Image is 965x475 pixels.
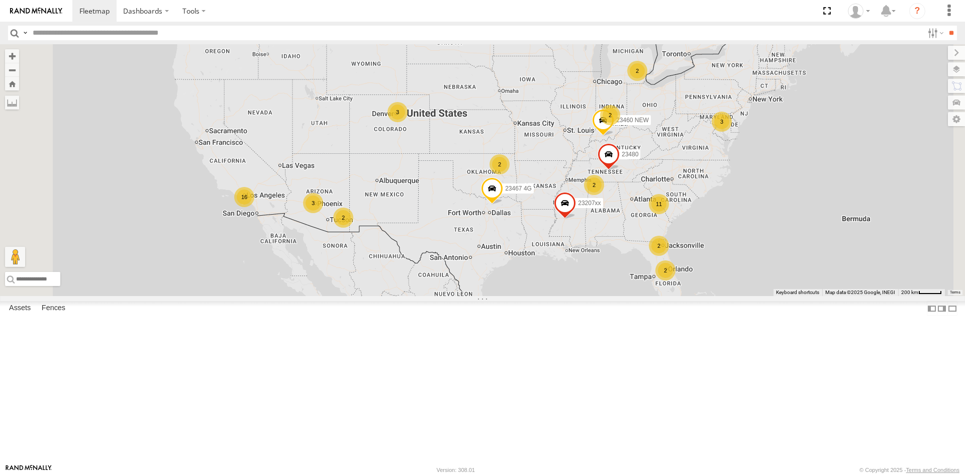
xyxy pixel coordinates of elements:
[906,467,959,473] a: Terms and Conditions
[584,175,604,195] div: 2
[5,77,19,90] button: Zoom Home
[950,291,960,295] a: Terms (opens in new tab)
[578,200,601,207] span: 23207xx
[5,49,19,63] button: Zoom in
[655,260,675,280] div: 2
[622,150,638,157] span: 23480
[927,301,937,316] label: Dock Summary Table to the Left
[898,289,945,296] button: Map Scale: 200 km per 43 pixels
[649,194,669,214] div: 11
[5,96,19,110] label: Measure
[616,116,649,123] span: 23460 NEW
[388,102,408,122] div: 3
[333,208,353,228] div: 2
[234,187,254,207] div: 16
[490,154,510,174] div: 2
[948,112,965,126] label: Map Settings
[627,61,647,81] div: 2
[21,26,29,40] label: Search Query
[37,302,70,316] label: Fences
[5,247,25,267] button: Drag Pegman onto the map to open Street View
[303,193,323,213] div: 3
[649,236,669,256] div: 2
[505,185,532,192] span: 23467 4G
[10,8,62,15] img: rand-logo.svg
[776,289,819,296] button: Keyboard shortcuts
[6,465,52,475] a: Visit our Website
[5,63,19,77] button: Zoom out
[4,302,36,316] label: Assets
[947,301,957,316] label: Hide Summary Table
[859,467,959,473] div: © Copyright 2025 -
[844,4,874,19] div: Sardor Khadjimedov
[937,301,947,316] label: Dock Summary Table to the Right
[600,105,620,125] div: 2
[712,112,732,132] div: 3
[924,26,945,40] label: Search Filter Options
[909,3,925,19] i: ?
[437,467,475,473] div: Version: 308.01
[901,290,918,295] span: 200 km
[825,290,895,295] span: Map data ©2025 Google, INEGI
